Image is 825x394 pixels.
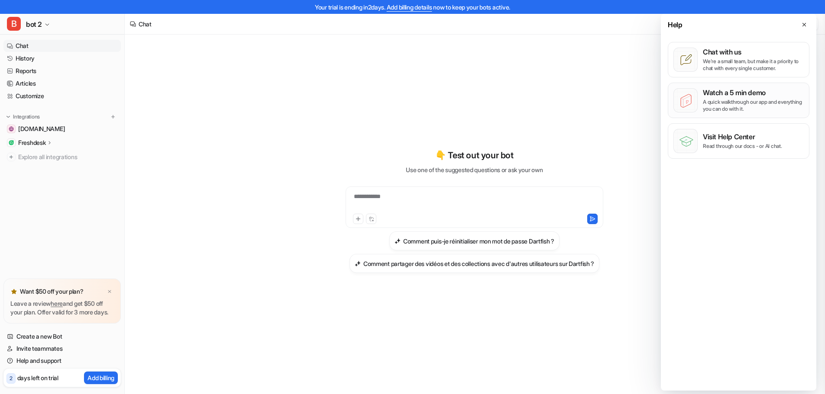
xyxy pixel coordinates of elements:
p: Want $50 off your plan? [20,287,84,296]
button: Chat with usWe’re a small team, but make it a priority to chat with every single customer. [668,42,809,77]
p: Visit Help Center [703,132,782,141]
p: Read through our docs - or AI chat. [703,143,782,150]
p: Add billing [87,373,114,382]
p: days left on trial [17,373,58,382]
h3: Comment partager des vidéos et des collections avec d'autres utilisateurs sur Dartfish ? [363,259,594,268]
img: support.dartfish.tv [9,126,14,131]
p: Freshdesk [18,138,45,147]
button: Integrations [3,112,42,121]
button: Comment partager des vidéos et des collections avec d'autres utilisateurs sur Dartfish ?Comment p... [349,254,599,273]
img: Freshdesk [9,140,14,145]
a: Add billing details [387,3,432,11]
img: x [107,289,112,295]
a: support.dartfish.tv[DOMAIN_NAME] [3,123,121,135]
img: Comment partager des vidéos et des collections avec d'autres utilisateurs sur Dartfish ? [355,260,361,267]
a: Invite teammates [3,343,121,355]
p: Use one of the suggested questions or ask your own [406,165,543,174]
p: Leave a review and get $50 off your plan. Offer valid for 3 more days. [10,299,114,317]
span: bot 2 [26,18,42,30]
img: Comment puis-je réinitialiser mon mot de passe Dartfish ? [395,238,401,244]
span: B [7,17,21,31]
img: explore all integrations [7,153,16,161]
a: History [3,52,121,64]
button: Add billing [84,372,118,384]
a: Customize [3,90,121,102]
a: Create a new Bot [3,330,121,343]
a: here [51,300,63,307]
span: Explore all integrations [18,150,117,164]
div: Chat [139,19,152,29]
a: Reports [3,65,121,77]
img: star [10,288,17,295]
button: Watch a 5 min demoA quick walkthrough our app and everything you can do with it. [668,83,809,118]
img: expand menu [5,114,11,120]
span: Help [668,19,682,30]
p: A quick walkthrough our app and everything you can do with it. [703,99,804,112]
p: 2 [10,375,13,382]
img: menu_add.svg [110,114,116,120]
a: Chat [3,40,121,52]
a: Explore all integrations [3,151,121,163]
p: Chat with us [703,48,804,56]
p: We’re a small team, but make it a priority to chat with every single customer. [703,58,804,72]
button: Comment puis-je réinitialiser mon mot de passe Dartfish ?Comment puis-je réinitialiser mon mot de... [389,231,560,250]
button: Visit Help CenterRead through our docs - or AI chat. [668,123,809,159]
p: Watch a 5 min demo [703,88,804,97]
span: [DOMAIN_NAME] [18,125,65,133]
a: Help and support [3,355,121,367]
a: Articles [3,77,121,90]
h3: Comment puis-je réinitialiser mon mot de passe Dartfish ? [403,237,554,246]
p: 👇 Test out your bot [435,149,513,162]
p: Integrations [13,113,40,120]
